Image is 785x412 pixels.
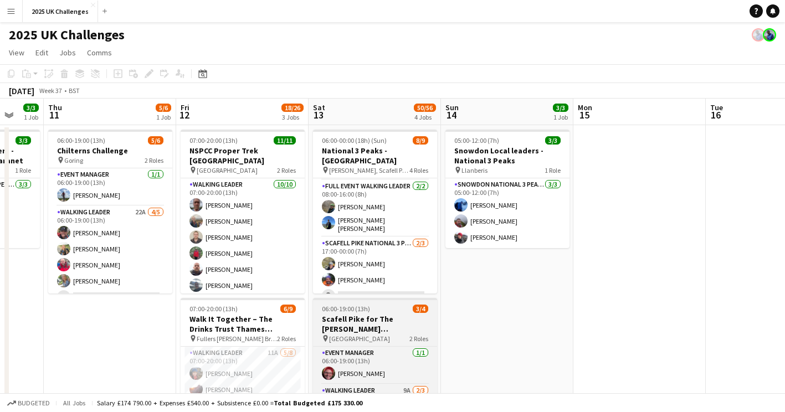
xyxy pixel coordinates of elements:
[9,85,34,96] div: [DATE]
[69,86,80,95] div: BST
[35,48,48,58] span: Edit
[37,86,64,95] span: Week 37
[61,399,88,407] span: All jobs
[9,27,125,43] h1: 2025 UK Challenges
[752,28,765,42] app-user-avatar: Andy Baker
[59,48,76,58] span: Jobs
[83,45,116,60] a: Comms
[9,48,24,58] span: View
[55,45,80,60] a: Jobs
[97,399,362,407] div: Salary £174 790.00 + Expenses £540.00 + Subsistence £0.00 =
[87,48,112,58] span: Comms
[6,397,52,409] button: Budgeted
[763,28,776,42] app-user-avatar: Andy Baker
[274,399,362,407] span: Total Budgeted £175 330.00
[4,45,29,60] a: View
[31,45,53,60] a: Edit
[23,1,98,22] button: 2025 UK Challenges
[18,399,50,407] span: Budgeted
